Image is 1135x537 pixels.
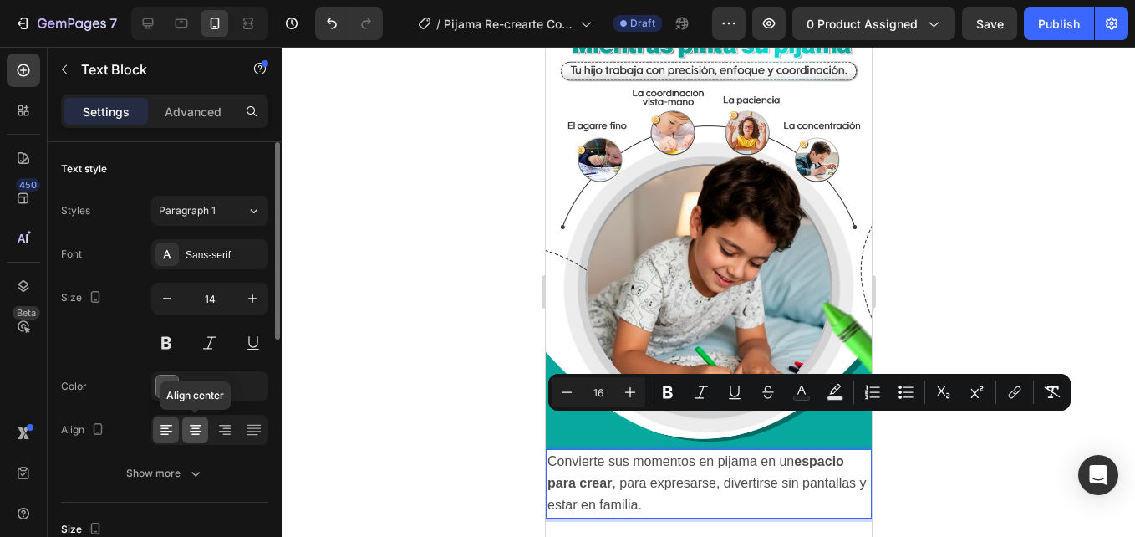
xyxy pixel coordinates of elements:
div: Publish [1038,15,1080,33]
div: Sans-serif [186,248,264,263]
p: Text Block [81,59,223,79]
div: 450 [16,178,40,192]
button: 0 product assigned [792,7,955,40]
div: Open Intercom Messenger [1078,455,1118,495]
div: 4D4D4D [186,380,264,395]
button: Show more [61,458,268,488]
p: Advanced [165,103,221,120]
p: 7 [109,13,117,33]
span: Save [976,17,1004,31]
div: Text style [61,161,107,176]
div: Editor contextual toolbar [548,374,1071,411]
button: Paragraph 1 [151,196,268,226]
span: Pijama Re-crearte Coloreable - IC [444,15,573,33]
span: / [436,15,440,33]
button: Save [962,7,1017,40]
span: Draft [630,16,655,31]
iframe: Design area [546,47,872,537]
div: Align [61,419,108,442]
div: Styles [61,203,90,218]
div: Show more [126,465,204,482]
button: Publish [1024,7,1094,40]
div: Size [61,287,105,309]
div: Color [61,379,87,394]
div: Undo/Redo [315,7,383,40]
div: Font [61,247,82,262]
div: Beta [13,306,40,320]
p: Settings [83,103,130,120]
button: 7 [7,7,125,40]
span: 0 product assigned [807,15,918,33]
span: Paragraph 1 [159,203,216,218]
